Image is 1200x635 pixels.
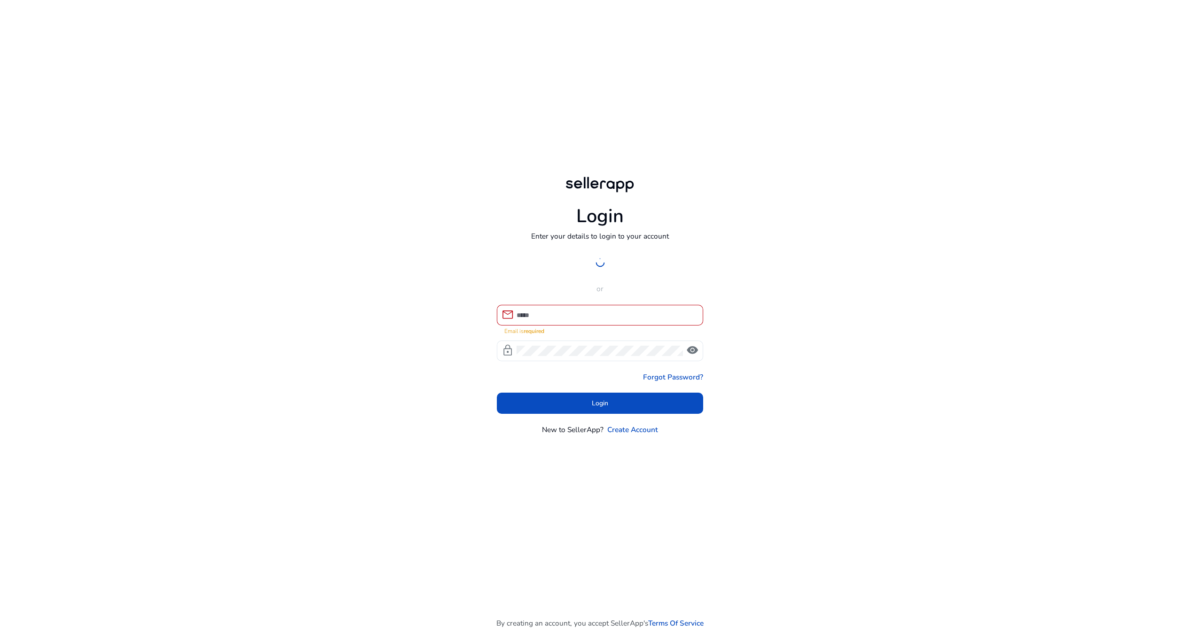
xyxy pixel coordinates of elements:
p: New to SellerApp? [542,424,604,435]
p: Enter your details to login to your account [531,231,669,241]
strong: required [524,327,544,335]
h1: Login [576,205,624,228]
a: Terms Of Service [648,618,704,628]
span: visibility [686,344,698,356]
a: Forgot Password? [643,372,703,382]
span: Login [592,398,608,408]
mat-error: Email is [504,325,696,335]
span: lock [502,344,514,356]
button: Login [497,393,704,414]
span: mail [502,309,514,321]
p: or [497,283,704,294]
a: Create Account [607,424,658,435]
